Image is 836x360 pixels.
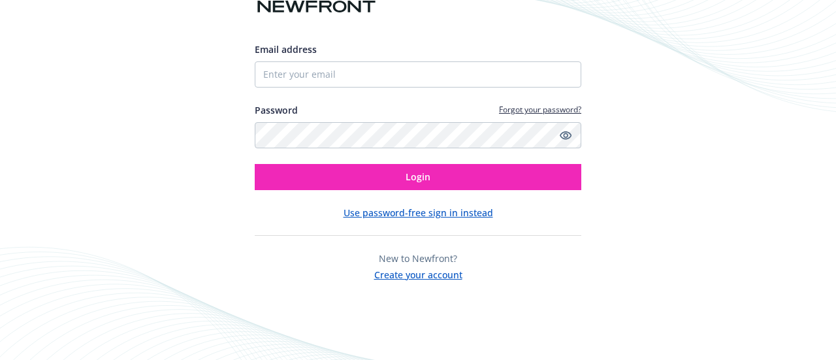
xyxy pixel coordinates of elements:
input: Enter your email [255,61,581,88]
span: Login [406,171,430,183]
button: Create your account [374,265,462,282]
button: Login [255,164,581,190]
button: Use password-free sign in instead [344,206,493,220]
a: Show password [558,127,573,143]
span: New to Newfront? [379,252,457,265]
input: Enter your password [255,122,581,148]
span: Email address [255,43,317,56]
label: Password [255,103,298,117]
a: Forgot your password? [499,104,581,115]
